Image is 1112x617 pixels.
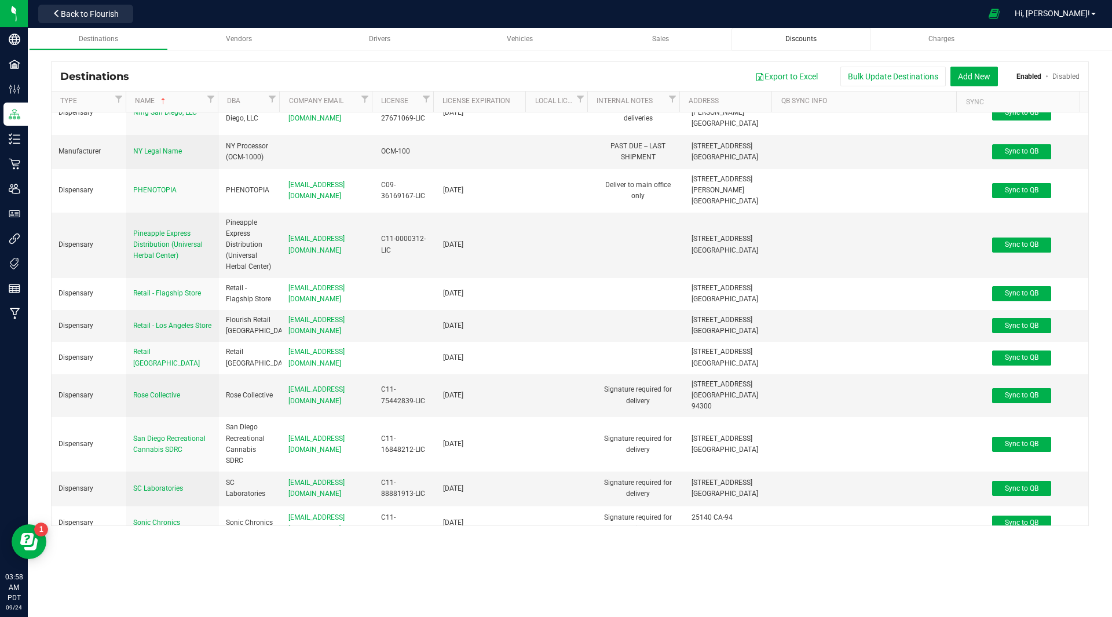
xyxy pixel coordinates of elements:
span: [STREET_ADDRESS] [692,142,752,150]
span: [STREET_ADDRESS] [692,380,752,388]
span: [EMAIL_ADDRESS][DOMAIN_NAME] [288,284,345,303]
inline-svg: Manufacturing [9,308,20,319]
span: Drivers [369,35,390,43]
span: Destinations [60,70,138,83]
span: [STREET_ADDRESS] [692,235,752,243]
a: Address [689,97,767,106]
span: SC Laboratories [133,484,183,492]
div: C09-36169167-LIC [381,180,429,202]
span: Sync to QB [1005,484,1038,492]
div: NY Processor (OCM-1000) [226,141,274,163]
div: Prefer afternoon deliveries [598,101,678,125]
div: Signature required for delivery [598,383,678,407]
span: Nmg San Diego, LLC [133,108,197,116]
inline-svg: Reports [9,283,20,294]
th: Sync [956,92,1080,112]
span: Sync to QB [1005,391,1038,399]
span: Charges [928,35,954,43]
div: PAST DUE -- LAST SHIPMENT [598,140,678,164]
span: [EMAIL_ADDRESS][DOMAIN_NAME] [288,348,345,367]
button: Sync to QB [992,388,1051,403]
span: [STREET_ADDRESS][PERSON_NAME] [692,175,752,194]
button: Sync to QB [992,437,1051,452]
a: Filter [112,92,126,106]
span: [GEOGRAPHIC_DATA] [692,246,758,254]
div: Dispensary [58,483,119,494]
span: Rose Collective [133,391,180,399]
span: [DATE] [443,322,463,330]
span: San Diego Recreational Cannabis SDRC [133,435,206,454]
span: [GEOGRAPHIC_DATA] [692,327,758,335]
span: [DATE] [443,108,463,116]
span: [DATE] [443,440,463,448]
p: 03:58 AM PDT [5,572,23,603]
span: [STREET_ADDRESS] [692,316,752,324]
inline-svg: Users [9,183,20,195]
span: Potrero, CA 93488 [692,524,749,532]
a: Name [135,97,204,106]
button: Add New [950,67,998,86]
span: [DATE] [443,240,463,249]
span: Sync to QB [1005,240,1038,249]
div: SC Laboratories [226,477,274,499]
span: Sync to QB [1005,108,1038,116]
button: Export to Excel [748,67,825,86]
inline-svg: Distribution [9,108,20,120]
button: Sync to QB [992,481,1051,496]
span: Back to Flourish [61,9,119,19]
div: Dispensary [58,439,119,450]
span: [EMAIL_ADDRESS][DOMAIN_NAME] [288,316,345,335]
span: [STREET_ADDRESS] [692,348,752,356]
inline-svg: Configuration [9,83,20,95]
div: Retail [GEOGRAPHIC_DATA] [226,346,274,368]
span: Vendors [226,35,252,43]
span: [GEOGRAPHIC_DATA] [692,490,758,498]
p: 09/24 [5,603,23,612]
button: Sync to QB [992,183,1051,198]
div: OCM-100 [381,146,429,157]
span: Vehicles [507,35,533,43]
inline-svg: Retail [9,158,20,170]
span: Sync to QB [1005,353,1038,362]
span: Sync to QB [1005,322,1038,330]
div: C11-88881913-LIC [381,477,429,499]
span: Retail [GEOGRAPHIC_DATA] [133,348,200,367]
button: Sync to QB [992,105,1051,121]
span: [EMAIL_ADDRESS][DOMAIN_NAME] [288,235,345,254]
span: Sync to QB [1005,289,1038,297]
span: [DATE] [443,186,463,194]
span: [EMAIL_ADDRESS][DOMAIN_NAME] [288,181,345,200]
div: Deliver to main office only [598,178,678,203]
span: PHENOTOPIA [133,186,177,194]
span: Hi, [PERSON_NAME]! [1015,9,1090,18]
button: Sync to QB [992,286,1051,301]
span: Discounts [785,35,817,43]
a: Local License [535,97,573,106]
a: License [381,97,419,106]
div: Retail - Flagship Store [226,283,274,305]
div: Dispensary [58,185,119,196]
span: Destinations [79,35,118,43]
span: [GEOGRAPHIC_DATA] [692,197,758,205]
button: Sync to QB [992,351,1051,366]
span: [STREET_ADDRESS] [692,284,752,292]
div: C11-16848212-LIC [381,433,429,455]
a: Company Email [289,97,358,106]
span: Sonic Chronics [133,519,180,527]
span: [GEOGRAPHIC_DATA] 94300 [692,391,758,410]
span: Sync to QB [1005,147,1038,155]
a: License Expiration [442,97,521,106]
button: Bulk Update Destinations [840,67,946,86]
a: QB Sync Info [781,97,952,106]
div: Pineapple Express Distribution (Universal Herbal Center) [226,217,274,273]
span: [GEOGRAPHIC_DATA] [692,446,758,454]
div: Dispensary [58,390,119,401]
span: [DATE] [443,484,463,492]
a: Type [60,97,111,106]
div: PHENOTOPIA [226,185,274,196]
iframe: Resource center [12,524,46,559]
div: San Diego Recreational Cannabis SDRC [226,422,274,466]
span: [GEOGRAPHIC_DATA] [692,295,758,303]
inline-svg: User Roles [9,208,20,220]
